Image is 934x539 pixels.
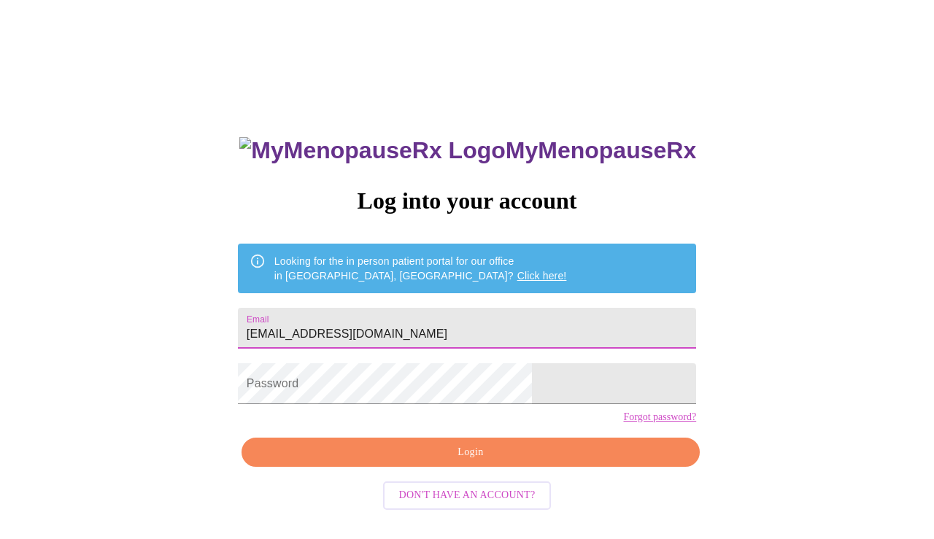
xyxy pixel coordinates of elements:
[258,443,683,462] span: Login
[239,137,505,164] img: MyMenopauseRx Logo
[623,411,696,423] a: Forgot password?
[242,438,700,468] button: Login
[399,486,536,505] span: Don't have an account?
[517,270,567,282] a: Click here!
[383,481,552,510] button: Don't have an account?
[274,248,567,289] div: Looking for the in person patient portal for our office in [GEOGRAPHIC_DATA], [GEOGRAPHIC_DATA]?
[239,137,696,164] h3: MyMenopauseRx
[379,488,555,500] a: Don't have an account?
[238,187,696,214] h3: Log into your account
